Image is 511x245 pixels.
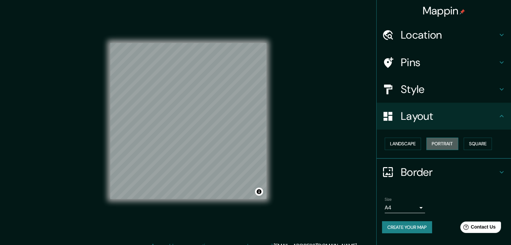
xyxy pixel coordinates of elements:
[423,4,465,17] h4: Mappin
[255,188,263,196] button: Toggle attribution
[377,21,511,48] div: Location
[110,43,266,199] canvas: Map
[382,221,432,234] button: Create your map
[385,138,421,150] button: Landscape
[377,103,511,130] div: Layout
[377,49,511,76] div: Pins
[464,138,492,150] button: Square
[377,159,511,186] div: Border
[460,9,465,14] img: pin-icon.png
[401,56,498,69] h4: Pins
[401,28,498,42] h4: Location
[401,165,498,179] h4: Border
[385,202,425,213] div: A4
[401,109,498,123] h4: Layout
[401,83,498,96] h4: Style
[426,138,458,150] button: Portrait
[377,76,511,103] div: Style
[451,219,504,238] iframe: Help widget launcher
[385,196,392,202] label: Size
